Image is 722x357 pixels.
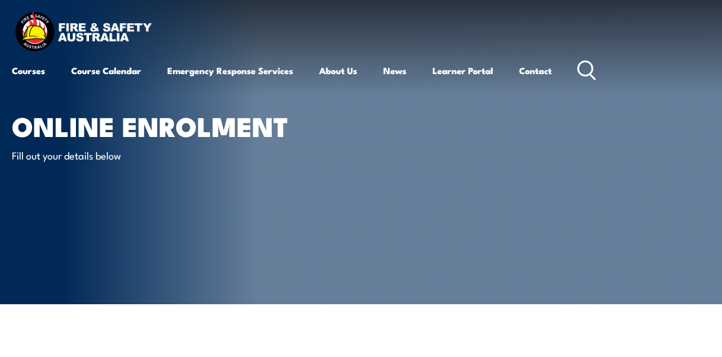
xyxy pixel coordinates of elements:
h1: Online Enrolment [12,114,305,137]
a: Learner Portal [432,56,493,85]
a: Emergency Response Services [167,56,293,85]
a: Course Calendar [71,56,141,85]
p: Fill out your details below [12,148,228,162]
a: Contact [519,56,552,85]
a: About Us [319,56,357,85]
a: News [383,56,406,85]
a: Courses [12,56,45,85]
